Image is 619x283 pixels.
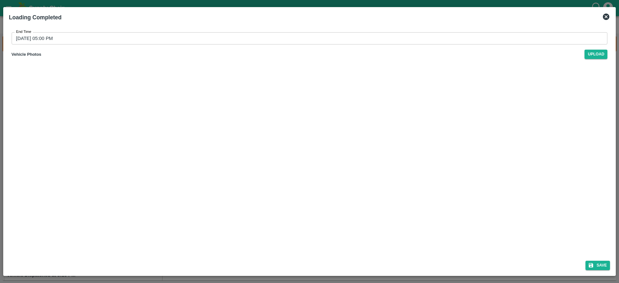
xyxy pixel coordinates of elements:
span: Upload [585,50,607,59]
label: End Time [16,29,31,34]
b: Loading Completed [9,14,62,21]
strong: Vehicle Photos [12,52,41,57]
input: Choose date, selected date is Sep 15, 2025 [12,32,603,44]
button: Save [585,261,610,270]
